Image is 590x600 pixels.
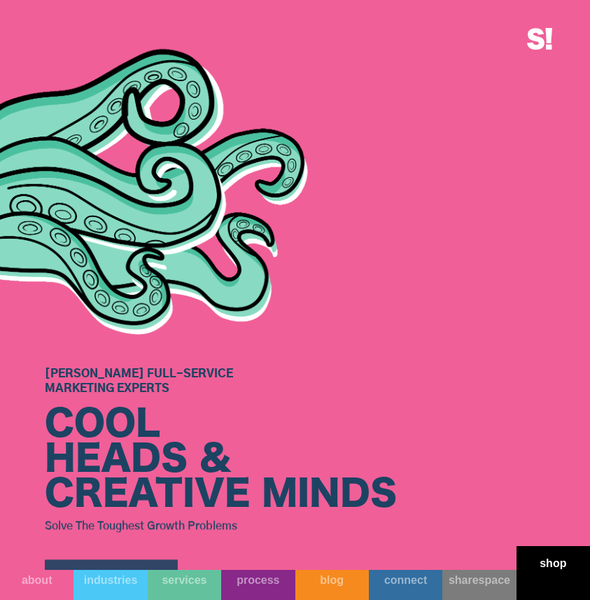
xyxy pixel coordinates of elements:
[517,557,590,570] div: shop
[73,573,147,587] div: industries
[221,570,295,600] a: process
[221,573,295,587] div: process
[442,573,516,587] div: sharespace
[517,546,590,600] a: shop
[369,570,442,600] a: connect
[73,570,147,600] a: industries
[45,515,397,536] h3: Solve The Toughest Growth Problems
[442,570,516,600] a: sharespace
[295,570,369,600] a: blog
[148,570,221,600] a: services
[45,367,397,396] h1: [PERSON_NAME] Full-Service Marketing Experts
[115,272,156,280] a: privacy policy
[45,407,397,512] div: COOL HEADS & CREATIVE MINDS
[527,28,552,50] img: This is an image of the white S! logo
[369,573,442,587] div: connect
[148,573,221,587] div: services
[295,573,369,587] div: blog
